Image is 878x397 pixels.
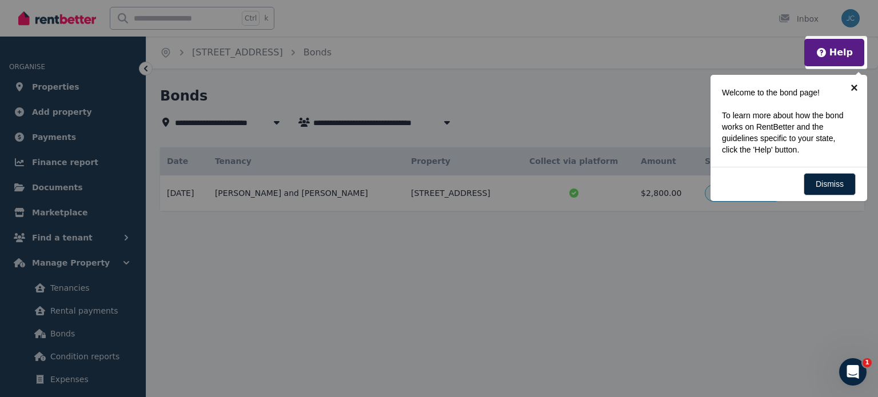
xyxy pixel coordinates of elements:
[804,173,856,195] a: Dismiss
[816,46,853,59] button: Help
[839,358,867,386] iframe: Intercom live chat
[863,358,872,367] span: 1
[722,110,849,155] p: To learn more about how the bond works on RentBetter and the guidelines specific to your state, c...
[841,75,867,101] a: ×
